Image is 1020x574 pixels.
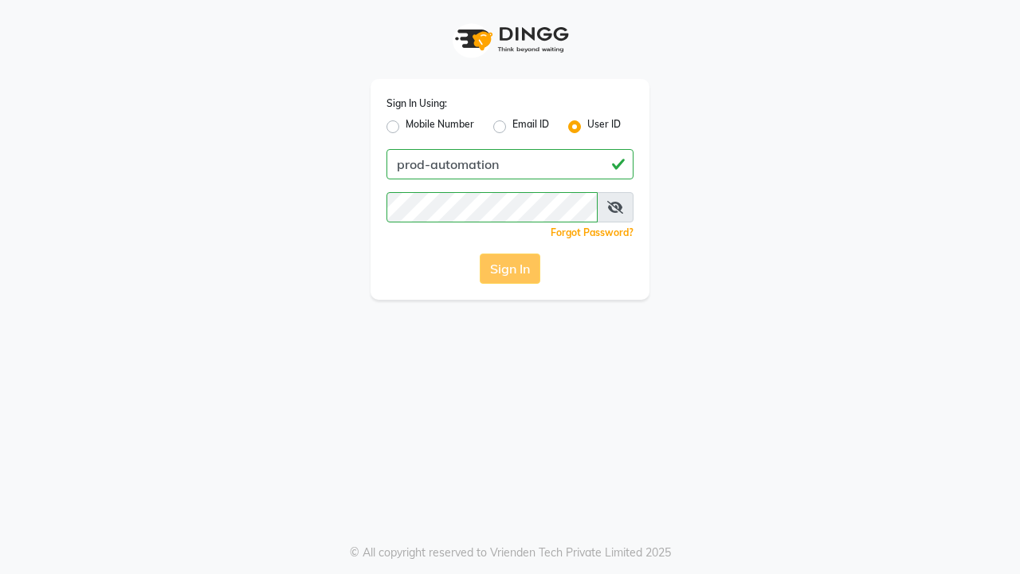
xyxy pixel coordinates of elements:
[551,226,634,238] a: Forgot Password?
[386,192,598,222] input: Username
[446,16,574,63] img: logo1.svg
[386,96,447,111] label: Sign In Using:
[512,117,549,136] label: Email ID
[406,117,474,136] label: Mobile Number
[386,149,634,179] input: Username
[587,117,621,136] label: User ID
